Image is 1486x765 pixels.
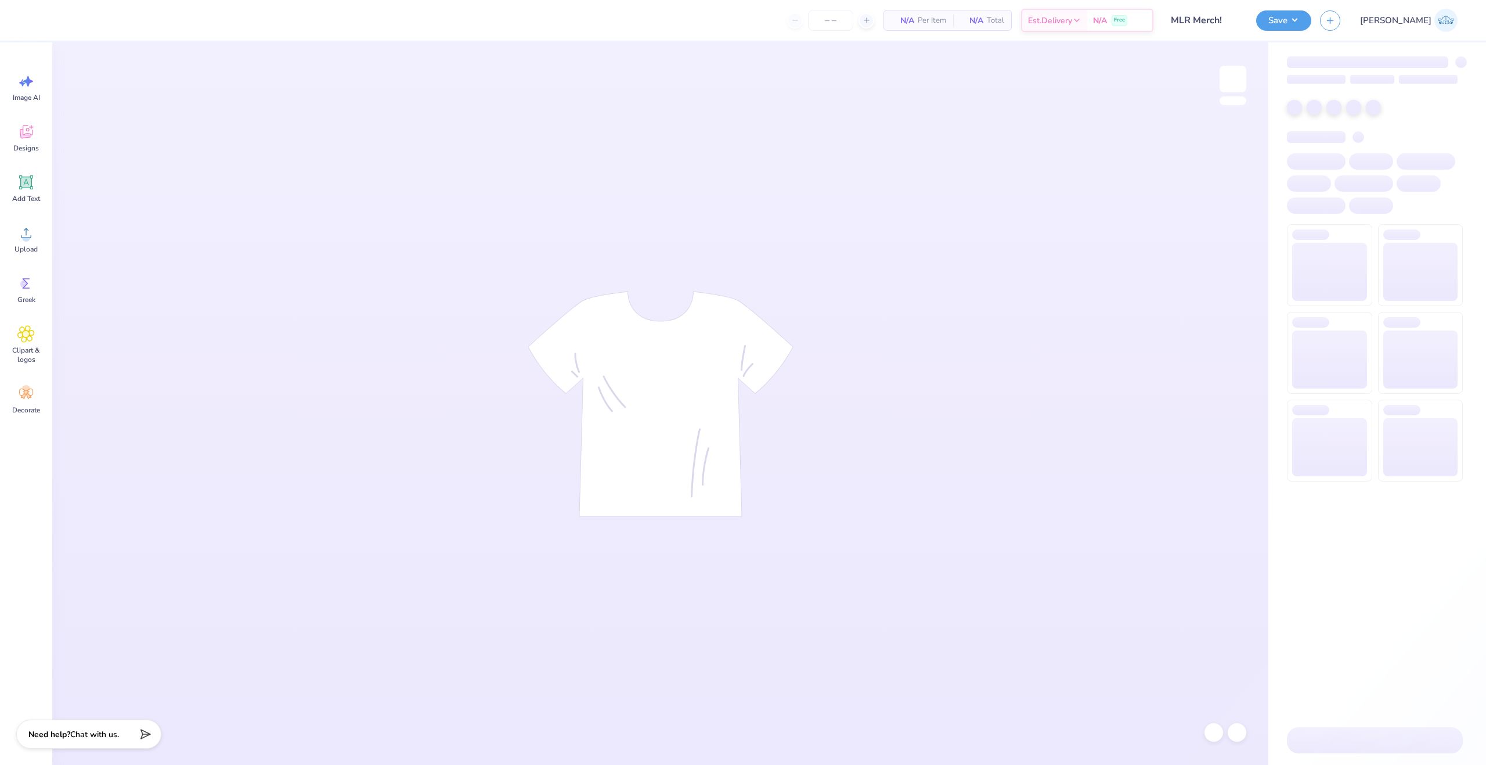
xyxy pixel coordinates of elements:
span: N/A [891,15,914,27]
span: Clipart & logos [7,346,45,364]
input: Untitled Design [1162,9,1247,32]
span: N/A [1093,15,1107,27]
span: [PERSON_NAME] [1360,14,1431,27]
span: Add Text [12,194,40,203]
a: [PERSON_NAME] [1355,9,1463,32]
img: tee-skeleton.svg [528,291,794,517]
button: Save [1256,10,1311,31]
strong: Need help? [28,729,70,740]
span: Total [987,15,1004,27]
span: Designs [13,143,39,153]
span: Per Item [918,15,946,27]
span: Image AI [13,93,40,102]
span: Greek [17,295,35,304]
span: Free [1114,16,1125,24]
span: Est. Delivery [1028,15,1072,27]
span: Decorate [12,405,40,415]
img: Josephine Amber Orros [1434,9,1458,32]
span: N/A [960,15,983,27]
span: Chat with us. [70,729,119,740]
span: Upload [15,245,38,254]
input: – – [808,10,853,31]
